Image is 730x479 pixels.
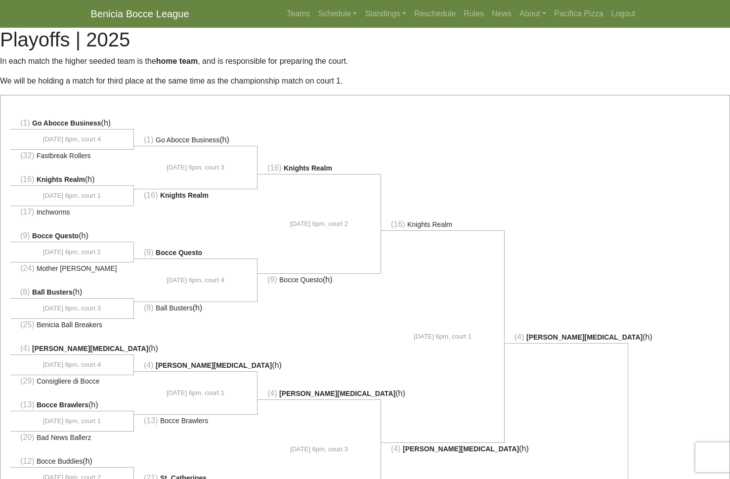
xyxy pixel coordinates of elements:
span: (16) [267,164,281,172]
span: (4) [20,344,30,352]
span: [DATE] 6pm, court 4 [43,134,101,144]
li: (h) [10,230,134,242]
span: Inchworms [37,208,70,216]
a: News [488,4,515,24]
li: (h) [10,286,134,299]
span: [DATE] 6pm, court 3 [167,163,224,173]
span: Ball Busters [32,288,73,296]
span: [PERSON_NAME][MEDICAL_DATA] [156,361,272,369]
a: Schedule [314,4,361,24]
span: [PERSON_NAME][MEDICAL_DATA] [279,390,395,397]
span: Knights Realm [37,175,85,183]
span: (24) [20,264,34,272]
span: [DATE] 6pm, court 1 [167,388,224,398]
a: Reschedule [410,4,460,24]
a: About [515,4,550,24]
span: Bocce Buddies [37,457,83,465]
span: (4) [267,389,277,397]
span: (4) [144,361,154,369]
span: [DATE] 6pm, court 2 [43,247,101,257]
li: (h) [505,331,628,344]
span: (16) [20,175,34,183]
span: Knights Realm [407,220,452,228]
span: (12) [20,457,34,465]
span: (1) [20,119,30,127]
span: Benicia Ball Breakers [37,321,102,329]
span: Fastbreak Rollers [37,152,91,160]
span: (13) [20,400,34,409]
span: (8) [144,304,154,312]
span: (32) [20,151,34,160]
li: (h) [10,174,134,186]
span: [PERSON_NAME][MEDICAL_DATA] [403,445,519,453]
span: (9) [267,275,277,284]
span: Knights Realm [284,164,332,172]
span: (20) [20,433,34,441]
strong: home team [156,57,198,65]
span: (9) [144,248,154,257]
span: [DATE] 6pm, court 3 [43,304,101,313]
span: [DATE] 6pm, court 4 [43,360,101,370]
span: [DATE] 6pm, court 2 [290,219,348,229]
span: Mother [PERSON_NAME] [37,264,117,272]
span: (16) [144,191,158,199]
li: (h) [134,359,258,372]
span: Go Abocce Business [156,136,219,144]
span: Consigliere di Bocce [37,377,100,385]
li: (h) [258,273,381,286]
span: (1) [144,135,154,144]
span: (29) [20,377,34,385]
span: (25) [20,320,34,329]
span: (17) [20,208,34,216]
span: Bad News Ballerz [37,434,91,441]
span: (8) [20,288,30,296]
span: (4) [391,444,401,453]
a: Benicia Bocce League [91,4,189,24]
span: Knights Realm [160,191,209,199]
li: (h) [381,442,505,455]
span: (9) [20,231,30,240]
a: Logout [607,4,640,24]
span: (13) [144,416,158,425]
li: (h) [258,388,381,400]
span: Bocce Questo [32,232,79,240]
span: [PERSON_NAME][MEDICAL_DATA] [526,333,643,341]
span: [DATE] 6pm, court 1 [43,191,101,201]
span: Bocce Questo [156,249,202,257]
span: [DATE] 6pm, court 1 [414,332,472,342]
li: (h) [10,399,134,411]
span: Bocce Brawlers [160,417,208,425]
li: (h) [10,455,134,468]
a: Teams [283,4,314,24]
a: Standings [361,4,410,24]
li: (h) [10,117,134,130]
li: (h) [134,302,258,314]
span: [PERSON_NAME][MEDICAL_DATA] [32,345,148,352]
li: (h) [10,343,134,355]
li: (h) [134,134,258,146]
span: [DATE] 6pm, court 3 [290,444,348,454]
a: Pacifica Pizza [550,4,607,24]
span: Bocce Questo [279,276,323,284]
span: Ball Busters [156,304,193,312]
span: Bocce Brawlers [37,401,88,409]
a: Rules [460,4,488,24]
span: (4) [515,333,524,341]
span: [DATE] 6pm, court 1 [43,416,101,426]
span: Go Abocce Business [32,119,101,127]
span: (16) [391,220,405,228]
span: [DATE] 6pm, court 4 [167,275,224,285]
